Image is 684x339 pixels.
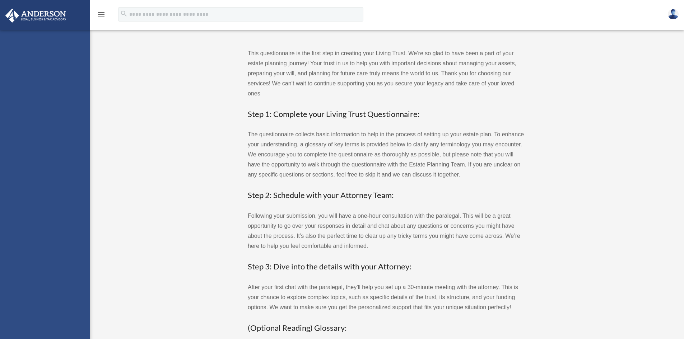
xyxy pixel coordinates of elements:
h3: Step 3: Dive into the details with your Attorney: [248,261,524,272]
i: menu [97,10,106,19]
a: menu [97,13,106,19]
img: User Pic [668,9,679,19]
p: After your first chat with the paralegal, they’ll help you set up a 30-minute meeting with the at... [248,282,524,312]
h3: (Optional Reading) Glossary: [248,322,524,334]
h3: Step 1: Complete your Living Trust Questionnaire: [248,109,524,120]
p: Following your submission, you will have a one-hour consultation with the paralegal. This will be... [248,211,524,251]
img: Anderson Advisors Platinum Portal [3,9,68,23]
i: search [120,10,128,18]
p: This questionnaire is the first step in creating your Living Trust. We’re so glad to have been a ... [248,48,524,99]
h3: Step 2: Schedule with your Attorney Team: [248,190,524,201]
p: The questionnaire collects basic information to help in the process of setting up your estate pla... [248,130,524,180]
